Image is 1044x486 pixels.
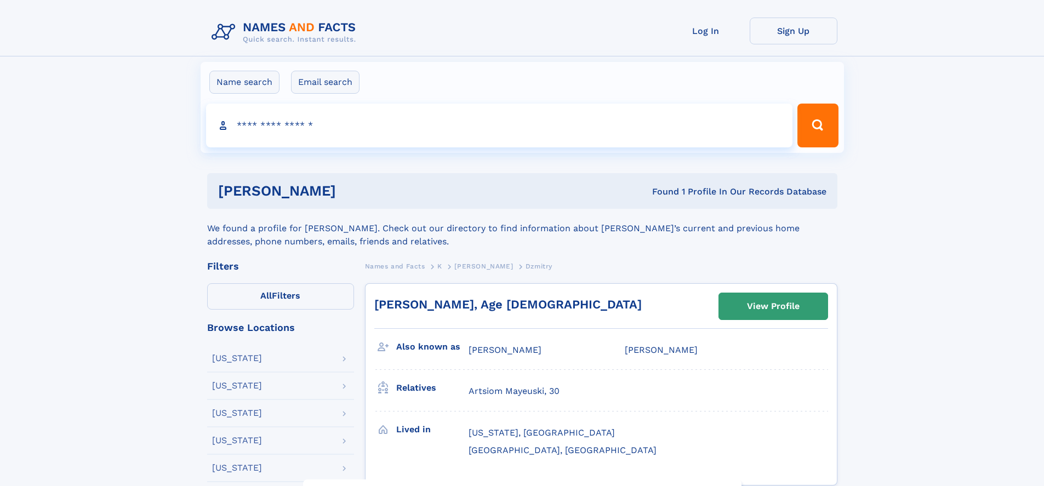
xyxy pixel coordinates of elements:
[260,290,272,301] span: All
[797,104,838,147] button: Search Button
[437,259,442,273] a: K
[218,184,494,198] h1: [PERSON_NAME]
[469,385,560,397] a: Artsiom Mayeuski, 30
[207,18,365,47] img: Logo Names and Facts
[212,436,262,445] div: [US_STATE]
[625,345,698,355] span: [PERSON_NAME]
[212,381,262,390] div: [US_STATE]
[207,261,354,271] div: Filters
[207,283,354,310] label: Filters
[469,427,615,438] span: [US_STATE], [GEOGRAPHIC_DATA]
[454,262,513,270] span: [PERSON_NAME]
[437,262,442,270] span: K
[209,71,279,94] label: Name search
[207,323,354,333] div: Browse Locations
[750,18,837,44] a: Sign Up
[206,104,793,147] input: search input
[396,338,469,356] h3: Also known as
[365,259,425,273] a: Names and Facts
[469,345,541,355] span: [PERSON_NAME]
[526,262,552,270] span: Dzmitry
[291,71,360,94] label: Email search
[207,209,837,248] div: We found a profile for [PERSON_NAME]. Check out our directory to find information about [PERSON_N...
[212,464,262,472] div: [US_STATE]
[396,420,469,439] h3: Lived in
[374,298,642,311] a: [PERSON_NAME], Age [DEMOGRAPHIC_DATA]
[396,379,469,397] h3: Relatives
[719,293,828,319] a: View Profile
[212,354,262,363] div: [US_STATE]
[494,186,826,198] div: Found 1 Profile In Our Records Database
[469,445,657,455] span: [GEOGRAPHIC_DATA], [GEOGRAPHIC_DATA]
[454,259,513,273] a: [PERSON_NAME]
[747,294,800,319] div: View Profile
[662,18,750,44] a: Log In
[212,409,262,418] div: [US_STATE]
